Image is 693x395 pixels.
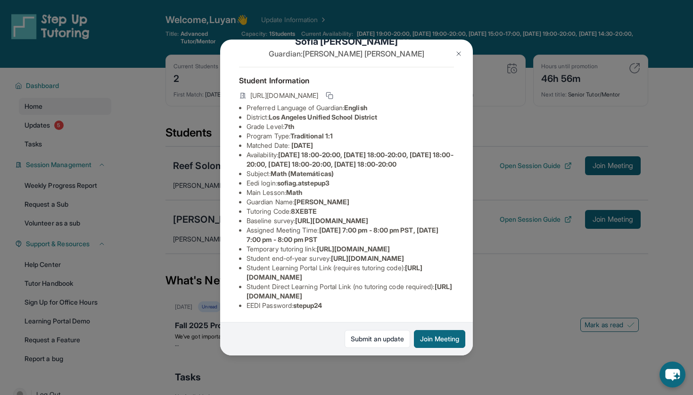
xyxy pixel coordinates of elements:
h1: Sofia [PERSON_NAME] [239,35,454,48]
li: EEDI Password : [247,301,454,310]
span: English [344,104,367,112]
li: Student Direct Learning Portal Link (no tutoring code required) : [247,282,454,301]
span: Los Angeles Unified School District [269,113,377,121]
p: Guardian: [PERSON_NAME] [PERSON_NAME] [239,48,454,59]
button: Join Meeting [414,330,465,348]
button: chat-button [660,362,685,387]
span: 8XEBTE [291,207,317,215]
span: sofiag.atstepup3 [277,179,330,187]
span: [URL][DOMAIN_NAME] [331,254,404,262]
span: stepup24 [293,301,322,309]
span: [URL][DOMAIN_NAME] [250,91,318,100]
span: [URL][DOMAIN_NAME] [317,245,390,253]
li: Assigned Meeting Time : [247,226,454,244]
li: Preferred Language of Guardian: [247,103,454,113]
span: [URL][DOMAIN_NAME] [295,217,368,225]
li: Student end-of-year survey : [247,254,454,263]
li: Tutoring Code : [247,207,454,216]
span: [PERSON_NAME] [294,198,349,206]
li: Subject : [247,169,454,178]
li: Temporary tutoring link : [247,244,454,254]
span: Traditional 1:1 [290,132,333,140]
span: 7th [284,122,294,130]
li: Main Lesson : [247,188,454,197]
li: Grade Level: [247,122,454,131]
li: Eedi login : [247,178,454,188]
li: District: [247,113,454,122]
li: Matched Date: [247,141,454,150]
span: [DATE] 18:00-20:00, [DATE] 18:00-20:00, [DATE] 18:00-20:00, [DATE] 18:00-20:00, [DATE] 18:00-20:00 [247,151,454,168]
h4: Student Information [239,75,454,86]
li: Guardian Name : [247,197,454,207]
li: Student Learning Portal Link (requires tutoring code) : [247,263,454,282]
span: [DATE] [291,141,313,149]
span: Math (Matemáticas) [271,169,334,177]
li: Baseline survey : [247,216,454,226]
span: Math [286,188,302,196]
span: [DATE] 7:00 pm - 8:00 pm PST, [DATE] 7:00 pm - 8:00 pm PST [247,226,438,243]
a: Submit an update [345,330,410,348]
li: Program Type: [247,131,454,141]
img: Close Icon [455,50,462,57]
button: Copy link [324,90,335,101]
li: Availability: [247,150,454,169]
